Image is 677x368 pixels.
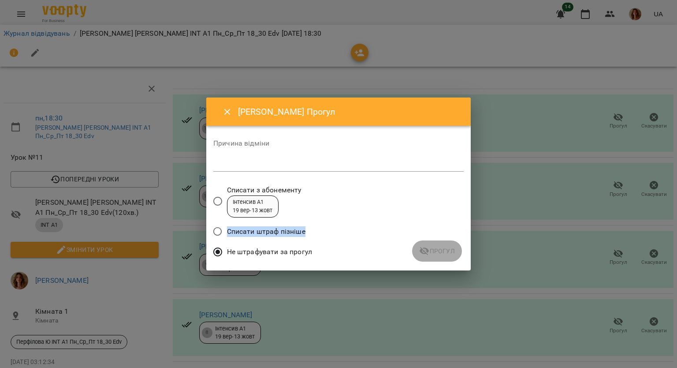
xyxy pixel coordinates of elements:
[213,140,464,147] label: Причина відміни
[217,101,238,123] button: Close
[227,247,312,257] span: Не штрафувати за прогул
[238,105,460,119] h6: [PERSON_NAME] Прогул
[227,226,305,237] span: Списати штраф пізніше
[233,198,273,214] div: Інтенсив А1 19 вер - 13 жовт
[227,185,301,195] span: Списати з абонементу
